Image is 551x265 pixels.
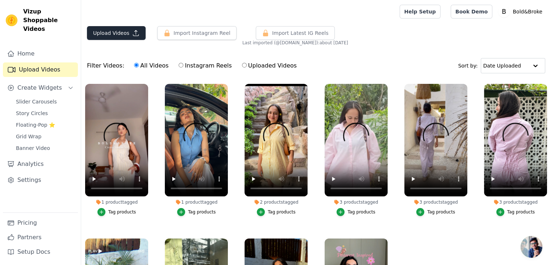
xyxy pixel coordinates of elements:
[484,199,547,205] div: 3 products tagged
[108,209,136,215] div: Tag products
[3,62,78,77] a: Upload Videos
[16,121,55,129] span: Floating-Pop ⭐
[134,61,169,70] label: All Videos
[178,61,232,70] label: Instagram Reels
[3,157,78,171] a: Analytics
[134,63,139,68] input: All Videos
[85,199,148,205] div: 1 product tagged
[256,26,335,40] button: Import Latest IG Reels
[157,26,237,40] button: Import Instagram Reel
[458,58,546,73] div: Sort by:
[496,208,535,216] button: Tag products
[177,208,216,216] button: Tag products
[16,133,41,140] span: Grid Wrap
[245,199,308,205] div: 2 products tagged
[451,5,492,19] a: Book Demo
[12,108,78,118] a: Story Circles
[3,173,78,187] a: Settings
[23,7,75,33] span: Vizup Shoppable Videos
[188,209,216,215] div: Tag products
[347,209,375,215] div: Tag products
[165,199,228,205] div: 1 product tagged
[325,199,388,205] div: 3 products tagged
[400,5,441,19] a: Help Setup
[12,120,78,130] a: Floating-Pop ⭐
[6,15,17,26] img: Vizup
[16,98,57,105] span: Slider Carousels
[16,110,48,117] span: Story Circles
[16,144,50,152] span: Banner Video
[507,209,535,215] div: Tag products
[272,29,329,37] span: Import Latest IG Reels
[87,26,146,40] button: Upload Videos
[502,8,506,15] text: B
[87,57,301,74] div: Filter Videos:
[427,209,455,215] div: Tag products
[179,63,183,68] input: Instagram Reels
[3,81,78,95] button: Create Widgets
[510,5,545,18] p: Bold&Broke
[3,216,78,230] a: Pricing
[12,131,78,142] a: Grid Wrap
[3,230,78,245] a: Partners
[521,236,542,258] div: Open chat
[242,63,247,68] input: Uploaded Videos
[242,40,348,46] span: Last imported (@ [DOMAIN_NAME] ): about [DATE]
[97,208,136,216] button: Tag products
[12,97,78,107] a: Slider Carousels
[12,143,78,153] a: Banner Video
[268,209,296,215] div: Tag products
[416,208,455,216] button: Tag products
[404,199,467,205] div: 3 products tagged
[242,61,297,70] label: Uploaded Videos
[3,46,78,61] a: Home
[257,208,296,216] button: Tag products
[498,5,545,18] button: B Bold&Broke
[337,208,375,216] button: Tag products
[17,83,62,92] span: Create Widgets
[3,245,78,259] a: Setup Docs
